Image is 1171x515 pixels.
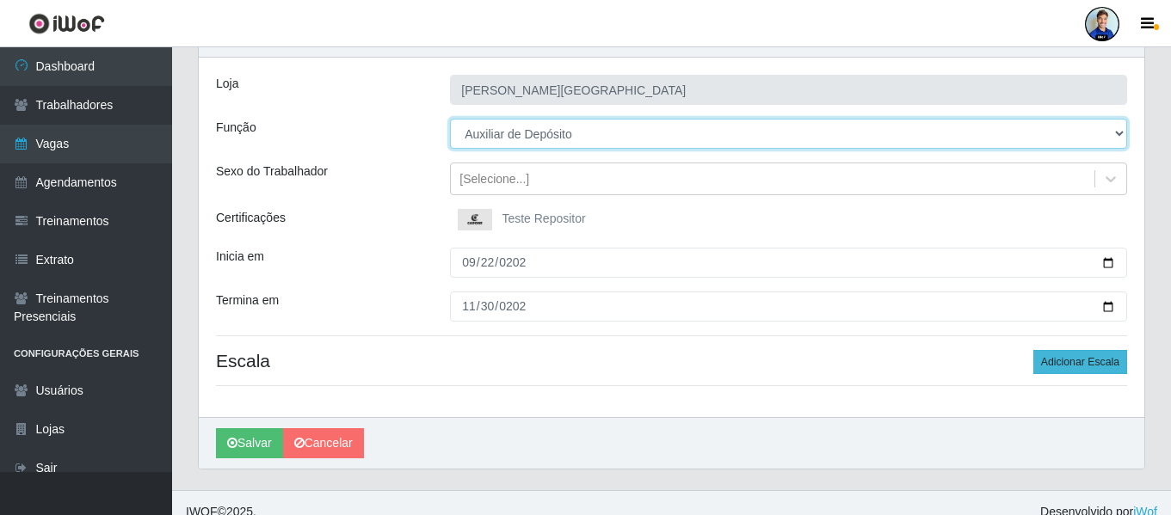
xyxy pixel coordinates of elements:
label: Função [216,119,256,137]
label: Inicia em [216,248,264,266]
h4: Escala [216,350,1127,371]
img: CoreUI Logo [28,13,105,34]
label: Certificações [216,209,286,227]
button: Adicionar Escala [1033,350,1127,374]
a: Cancelar [283,428,364,458]
div: [Selecione...] [459,170,529,188]
button: Salvar [216,428,283,458]
label: Sexo do Trabalhador [216,162,328,181]
img: Teste Repositor [458,209,499,230]
input: 00/00/0000 [450,248,1127,278]
label: Loja [216,75,238,93]
span: Teste Repositor [502,212,585,225]
label: Termina em [216,291,279,310]
input: 00/00/0000 [450,291,1127,322]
